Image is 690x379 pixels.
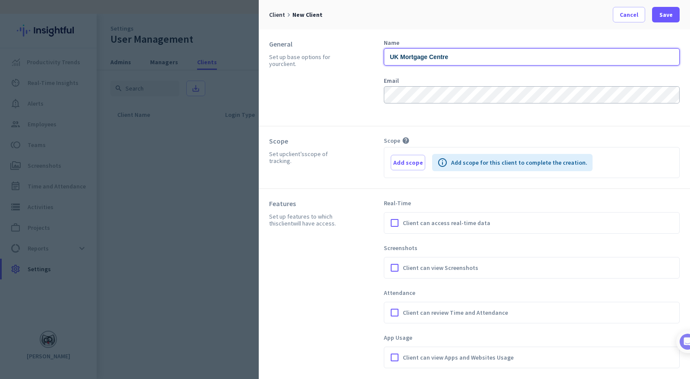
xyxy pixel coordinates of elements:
div: [PERSON_NAME] from Insightful [48,93,142,101]
h1: Tasks [73,4,101,19]
span: Tasks [141,291,160,297]
div: Real-Time [384,199,680,207]
span: Client can review Time and Attendance [403,308,508,317]
span: Home [13,291,30,297]
img: Profile image for Tamara [31,90,44,104]
p: Add scope for this client to complete the creation. [451,158,587,167]
div: Email [384,78,680,84]
button: Help [86,269,129,304]
span: Messages [50,291,80,297]
span: New client [292,11,323,19]
span: Client can view Screenshots [403,263,478,272]
div: Screenshots [384,244,680,252]
div: Features [269,199,341,208]
span: client’s [286,150,304,158]
button: Messages [43,269,86,304]
div: You're just a few steps away from completing the essential app setup [12,64,160,85]
i: keyboard_arrow_right [285,11,292,19]
span: Add scope [393,158,423,167]
span: Client can view Apps and Websites Usage [403,353,514,362]
div: 🎊 Welcome to Insightful! 🎊 [12,33,160,64]
button: Add scope [391,155,425,170]
div: Close [151,3,167,19]
span: Save [659,10,673,19]
button: Save [652,7,680,22]
div: 2Initial tracking settings and how to edit them [16,245,157,266]
span: client [269,11,285,19]
span: client [279,219,293,227]
div: Name [384,40,680,46]
button: Cancel [613,7,645,22]
div: General [269,40,341,48]
i: help [402,137,410,144]
div: App Usage [384,334,680,341]
div: Set up features to which this will have access. [269,213,341,227]
i: info [437,157,448,168]
div: Initial tracking settings and how to edit them [33,248,146,266]
span: Help [101,291,115,297]
input: Enter client name [384,48,680,66]
span: Client can access real-time data [403,219,490,227]
div: Set up base options for your . [269,53,341,67]
span: Scope [384,137,400,144]
span: Cancel [620,10,638,19]
div: Attendance [384,289,680,297]
div: It's time to add your employees! This is crucial since Insightful will start collecting their act... [33,164,150,200]
div: Add employees [33,150,146,159]
span: client [281,60,295,68]
div: Set up scope of tracking. [269,150,341,164]
button: Tasks [129,269,172,304]
p: 4 steps [9,113,31,122]
button: Add your employees [33,207,116,225]
div: Scope [269,137,341,145]
div: 1Add employees [16,147,157,161]
p: About 10 minutes [110,113,164,122]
